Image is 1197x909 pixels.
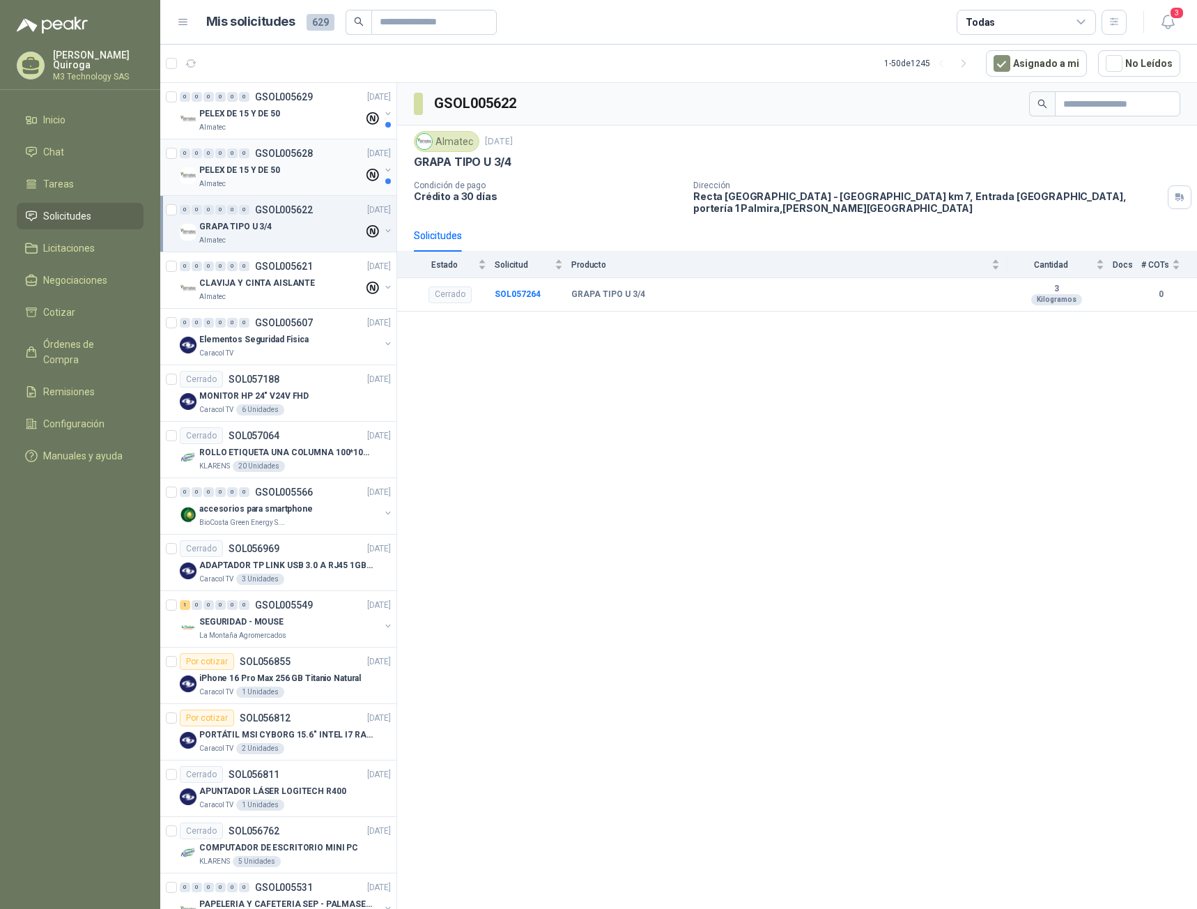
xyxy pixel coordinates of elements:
div: 0 [215,261,226,271]
div: 0 [192,92,202,102]
div: 0 [180,205,190,215]
p: [PERSON_NAME] Quiroga [53,50,144,70]
p: [DATE] [367,655,391,669]
img: Company Logo [180,450,196,466]
img: Company Logo [180,619,196,636]
span: 3 [1169,6,1184,20]
p: Caracol TV [199,348,233,359]
div: 0 [192,261,202,271]
a: Licitaciones [17,235,144,261]
p: PELEX DE 15 Y DE 50 [199,164,280,177]
div: 1 [180,600,190,610]
p: Almatec [199,291,226,303]
div: 1 Unidades [236,800,284,811]
span: Configuración [43,416,105,431]
div: 0 [227,600,238,610]
p: GSOL005629 [255,92,313,102]
a: Configuración [17,411,144,437]
span: Cantidad [1008,260,1093,270]
div: 0 [203,883,214,892]
div: 1 - 50 de 1245 [884,52,975,75]
div: 0 [215,148,226,158]
p: BioCosta Green Energy S.A.S [199,517,287,528]
span: Licitaciones [43,240,95,256]
div: 3 Unidades [236,574,284,585]
div: 0 [215,600,226,610]
b: 0 [1141,288,1180,301]
img: Company Logo [180,111,196,128]
p: Caracol TV [199,800,233,811]
div: 0 [239,92,249,102]
span: Estado [414,260,475,270]
p: GRAPA TIPO U 3/4 [199,220,272,234]
div: 0 [227,261,238,271]
p: APUNTADOR LÁSER LOGITECH R400 [199,785,346,798]
a: Manuales y ayuda [17,443,144,469]
button: 3 [1155,10,1180,35]
div: 0 [203,92,214,102]
p: [DATE] [367,768,391,781]
p: M3 Technology SAS [53,72,144,81]
a: 0 0 0 0 0 0 GSOL005566[DATE] Company Logoaccesorios para smartphoneBioCosta Green Energy S.A.S [180,484,394,528]
a: Órdenes de Compra [17,331,144,373]
div: 0 [180,487,190,497]
a: CerradoSOL057064[DATE] Company LogoROLLO ETIQUETA UNA COLUMNA 100*100*500unKLARENS20 Unidades [160,422,396,478]
div: 0 [215,883,226,892]
div: 0 [180,261,190,271]
span: Órdenes de Compra [43,337,130,367]
p: Crédito a 30 días [414,190,682,202]
img: Company Logo [180,337,196,353]
span: Inicio [43,112,65,128]
p: Almatec [199,235,226,246]
a: Inicio [17,107,144,133]
span: search [1037,99,1047,109]
div: Por cotizar [180,710,234,726]
div: Todas [966,15,995,30]
a: Remisiones [17,379,144,405]
span: Remisiones [43,384,95,399]
div: 0 [192,883,202,892]
div: Cerrado [180,371,223,388]
a: SOL057264 [495,289,541,299]
div: 0 [215,487,226,497]
p: [DATE] [367,147,391,160]
a: Solicitudes [17,203,144,229]
img: Company Logo [417,134,432,149]
a: 0 0 0 0 0 0 GSOL005607[DATE] Company LogoElementos Seguridad FisicaCaracol TV [180,314,394,359]
div: 0 [192,487,202,497]
p: SOL056811 [229,770,279,779]
div: 2 Unidades [236,743,284,754]
div: Cerrado [180,427,223,444]
div: Kilogramos [1031,294,1082,305]
a: Por cotizarSOL056812[DATE] Company LogoPORTÁTIL MSI CYBORG 15.6" INTEL I7 RAM 32GB - 1 TB / Nvidi... [160,704,396,761]
b: GRAPA TIPO U 3/4 [571,289,645,300]
div: 0 [227,318,238,328]
div: 0 [180,92,190,102]
img: Company Logo [180,506,196,523]
p: GSOL005621 [255,261,313,271]
div: 0 [215,318,226,328]
th: # COTs [1141,252,1197,277]
p: KLARENS [199,856,230,867]
h3: GSOL005622 [434,93,518,114]
a: 1 0 0 0 0 0 GSOL005549[DATE] Company LogoSEGURIDAD - MOUSELa Montaña Agromercados [180,597,394,641]
a: CerradoSOL056762[DATE] Company LogoCOMPUTADOR DE ESCRITORIO MINI PCKLARENS5 Unidades [160,817,396,873]
p: SOL057064 [229,431,279,441]
h1: Mis solicitudes [206,12,295,32]
p: SOL057188 [229,374,279,384]
img: Company Logo [180,788,196,805]
div: 0 [180,148,190,158]
a: 0 0 0 0 0 0 GSOL005628[DATE] Company LogoPELEX DE 15 Y DE 50Almatec [180,145,394,190]
div: 6 Unidades [236,404,284,415]
p: [DATE] [367,316,391,330]
div: 0 [203,148,214,158]
p: [DATE] [367,260,391,273]
p: COMPUTADOR DE ESCRITORIO MINI PC [199,841,358,855]
div: 0 [227,487,238,497]
div: 0 [227,205,238,215]
p: SOL056969 [229,544,279,553]
p: [DATE] [367,881,391,894]
p: ADAPTADOR TP LINK USB 3.0 A RJ45 1GB WINDOWS [199,559,373,572]
p: GSOL005622 [255,205,313,215]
